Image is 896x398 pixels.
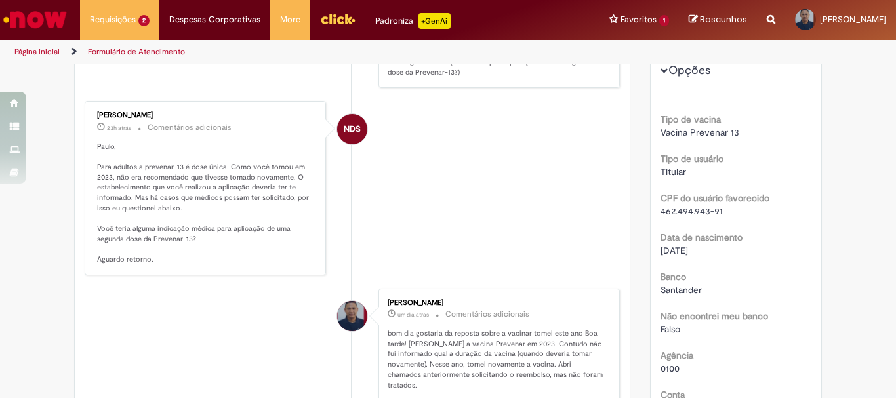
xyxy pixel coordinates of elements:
small: Comentários adicionais [445,309,529,320]
img: click_logo_yellow_360x200.png [320,9,356,29]
small: Comentários adicionais [148,122,232,133]
b: Banco [661,271,686,283]
b: Tipo de vacina [661,113,721,125]
p: Paulo, Para adultos a prevenar-13 é dose única. Como você tomou em 2023, não era recomendado que ... [97,142,316,265]
span: 1 [659,15,669,26]
span: More [280,13,300,26]
b: Data de nascimento [661,231,743,243]
div: [PERSON_NAME] [388,299,606,307]
span: [PERSON_NAME] [820,14,886,25]
a: Formulário de Atendimento [88,47,185,57]
span: Despesas Corporativas [169,13,260,26]
span: Vacina Prevenar 13 [661,127,739,138]
div: Natan dos Santos Nunes [337,114,367,144]
p: bom dia gostaria da reposta sobre a vacinar tomei este ano Boa tarde! [PERSON_NAME] a vacina Prev... [388,328,606,390]
span: 23h atrás [107,124,131,132]
span: [DATE] [661,245,688,256]
span: Favoritos [621,13,657,26]
time: 28/08/2025 09:41:29 [107,124,131,132]
a: Página inicial [14,47,60,57]
div: Paulo Wilson Silva Assuncao [337,301,367,331]
span: 0100 [661,363,680,374]
ul: Trilhas de página [10,40,588,64]
div: Padroniza [375,13,451,29]
a: Rascunhos [689,14,747,26]
span: Titular [661,166,686,178]
span: Rascunhos [700,13,747,26]
span: Falso [661,323,680,335]
b: Não encontrei meu banco [661,310,768,322]
span: Santander [661,284,702,296]
span: 462.494.943-91 [661,205,723,217]
span: um dia atrás [397,311,429,319]
b: Agência [661,349,693,361]
img: ServiceNow [1,7,69,33]
span: 2 [138,15,150,26]
b: CPF do usuário favorecido [661,192,769,204]
span: NDS [344,113,361,145]
time: 28/08/2025 06:39:18 [397,311,429,319]
p: +GenAi [418,13,451,29]
span: Requisições [90,13,136,26]
b: Tipo de usuário [661,153,723,165]
div: [PERSON_NAME] [97,111,316,119]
